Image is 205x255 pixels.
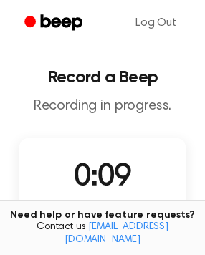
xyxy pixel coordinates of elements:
[9,221,196,246] span: Contact us
[121,6,191,40] a: Log Out
[11,69,194,86] h1: Record a Beep
[14,9,95,37] a: Beep
[65,222,168,245] a: [EMAIL_ADDRESS][DOMAIN_NAME]
[74,163,131,193] span: 0:09
[11,97,194,115] p: Recording in progress.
